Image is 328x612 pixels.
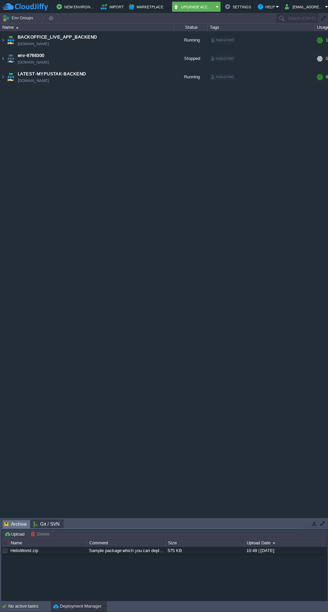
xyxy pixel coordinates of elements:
[101,3,125,11] button: Import
[18,71,86,77] a: LATEST-MYPUSTAK-BACKEND
[53,603,101,610] button: Deployment Manager
[4,531,26,537] button: Upload
[6,31,15,49] img: AMDAwAAAACH5BAEAAAAALAAAAAABAAEAAAICRAEAOw==
[30,531,52,537] button: Delete
[175,23,208,31] div: Status
[225,3,252,11] button: Settings
[1,23,174,31] div: Name
[2,3,48,11] img: CloudJiffy
[10,548,38,553] a: HelloWorld.zip
[174,31,208,49] div: Running
[0,50,6,68] img: AMDAwAAAACH5BAEAAAAALAAAAAABAAEAAAICRAEAOw==
[208,23,315,31] div: Tags
[88,539,166,547] div: Comment
[6,68,15,86] img: AMDAwAAAACH5BAEAAAAALAAAAAABAAEAAAICRAEAOw==
[18,41,49,47] a: [DOMAIN_NAME]
[2,13,35,23] button: Env Groups
[18,59,49,66] span: [DOMAIN_NAME]
[166,547,244,554] div: 575 KB
[174,68,208,86] div: Running
[210,56,235,62] div: mukul.meri
[0,68,6,86] img: AMDAwAAAACH5BAEAAAAALAAAAAABAAEAAAICRAEAOw==
[6,50,15,68] img: AMDAwAAAACH5BAEAAAAALAAAAAABAAEAAAICRAEAOw==
[33,520,60,528] span: Git / SVN
[0,31,6,49] img: AMDAwAAAACH5BAEAAAAALAAAAAABAAEAAAICRAEAOw==
[258,3,276,11] button: Help
[210,74,235,80] div: mukul.meri
[166,539,244,547] div: Size
[18,77,49,84] a: [DOMAIN_NAME]
[129,3,164,11] button: Marketplace
[18,52,45,59] a: env-8766300
[245,539,323,547] div: Upload Date
[57,3,97,11] button: New Environment
[285,3,325,11] button: [EMAIL_ADDRESS][DOMAIN_NAME]
[18,34,97,41] a: BACKOFFICE_LIVE_APP_BACKEND
[174,50,208,68] div: Stopped
[245,547,323,554] div: 10:49 | [DATE]
[4,520,27,528] span: Archive
[16,27,19,28] img: AMDAwAAAACH5BAEAAAAALAAAAAABAAEAAAICRAEAOw==
[9,539,87,547] div: Name
[87,547,165,554] div: Sample package which you can deploy to your environment. Feel free to delete and upload a package...
[173,3,214,11] button: Upgrade Account
[210,37,235,43] div: mukul.meri
[8,601,50,612] div: No active tasks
